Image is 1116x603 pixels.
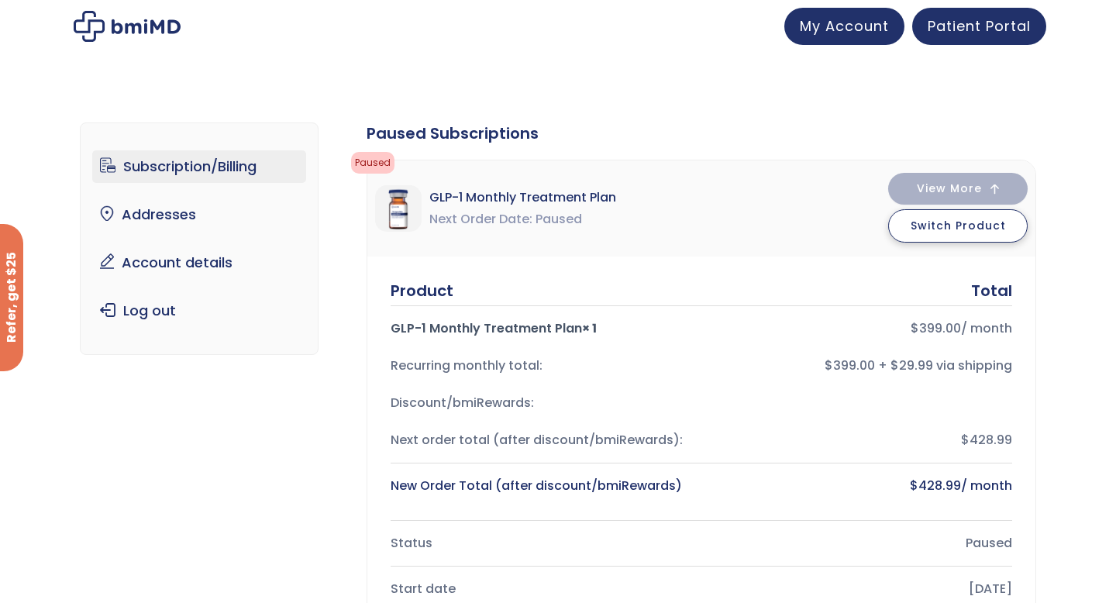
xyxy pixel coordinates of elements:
[391,280,453,301] div: Product
[714,578,1012,600] div: [DATE]
[714,475,1012,497] div: / month
[888,173,1028,205] button: View More
[92,198,307,231] a: Addresses
[391,392,689,414] div: Discount/bmiRewards:
[582,319,597,337] strong: × 1
[367,122,1036,144] div: Paused Subscriptions
[391,532,689,554] div: Status
[911,319,961,337] bdi: 399.00
[910,477,918,494] span: $
[888,209,1028,243] button: Switch Product
[911,218,1006,233] span: Switch Product
[80,122,319,355] nav: Account pages
[912,8,1046,45] a: Patient Portal
[714,318,1012,339] div: / month
[92,246,307,279] a: Account details
[92,150,307,183] a: Subscription/Billing
[910,477,961,494] bdi: 428.99
[375,185,422,232] img: GLP-1 Monthly Treatment Plan
[92,295,307,327] a: Log out
[714,429,1012,451] div: $428.99
[917,184,982,194] span: View More
[391,578,689,600] div: Start date
[928,16,1031,36] span: Patient Portal
[714,355,1012,377] div: $399.00 + $29.99 via shipping
[391,475,689,497] div: New Order Total (after discount/bmiRewards)
[971,280,1012,301] div: Total
[391,318,689,339] div: GLP-1 Monthly Treatment Plan
[714,532,1012,554] div: Paused
[784,8,904,45] a: My Account
[911,319,919,337] span: $
[74,11,181,42] img: My account
[391,355,689,377] div: Recurring monthly total:
[800,16,889,36] span: My Account
[351,152,394,174] span: Paused
[391,429,689,451] div: Next order total (after discount/bmiRewards):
